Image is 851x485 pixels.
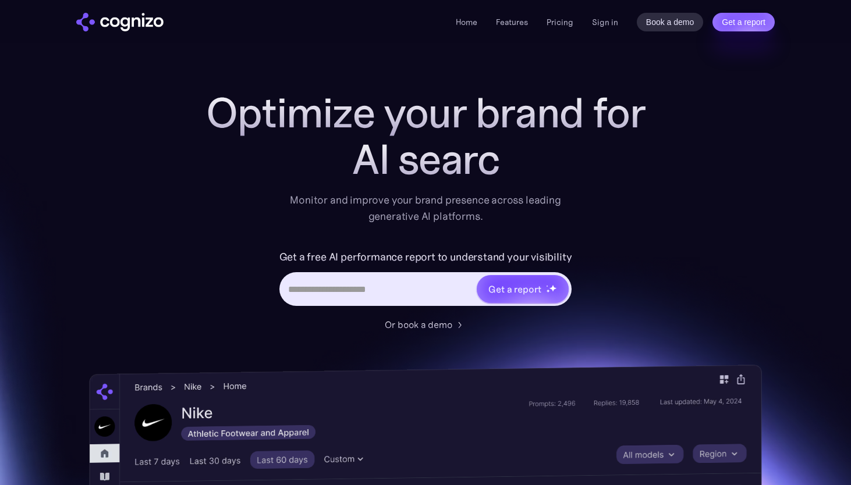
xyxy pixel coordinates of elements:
img: cognizo logo [76,13,164,31]
label: Get a free AI performance report to understand your visibility [279,248,572,266]
div: Or book a demo [385,318,452,331]
div: Monitor and improve your brand presence across leading generative AI platforms. [282,192,569,224]
form: Hero URL Input Form [279,248,572,312]
a: Home [456,17,477,27]
a: home [76,13,164,31]
div: AI searc [193,136,658,183]
a: Or book a demo [385,318,466,331]
a: Book a demo [637,13,704,31]
img: star [546,285,548,287]
a: Pricing [547,17,573,27]
a: Get a reportstarstarstar [476,274,570,304]
img: star [546,289,550,293]
a: Get a report [712,13,775,31]
a: Sign in [592,15,618,29]
div: Get a report [488,282,541,296]
a: Features [496,17,528,27]
img: star [549,284,556,292]
h1: Optimize your brand for [193,90,658,136]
